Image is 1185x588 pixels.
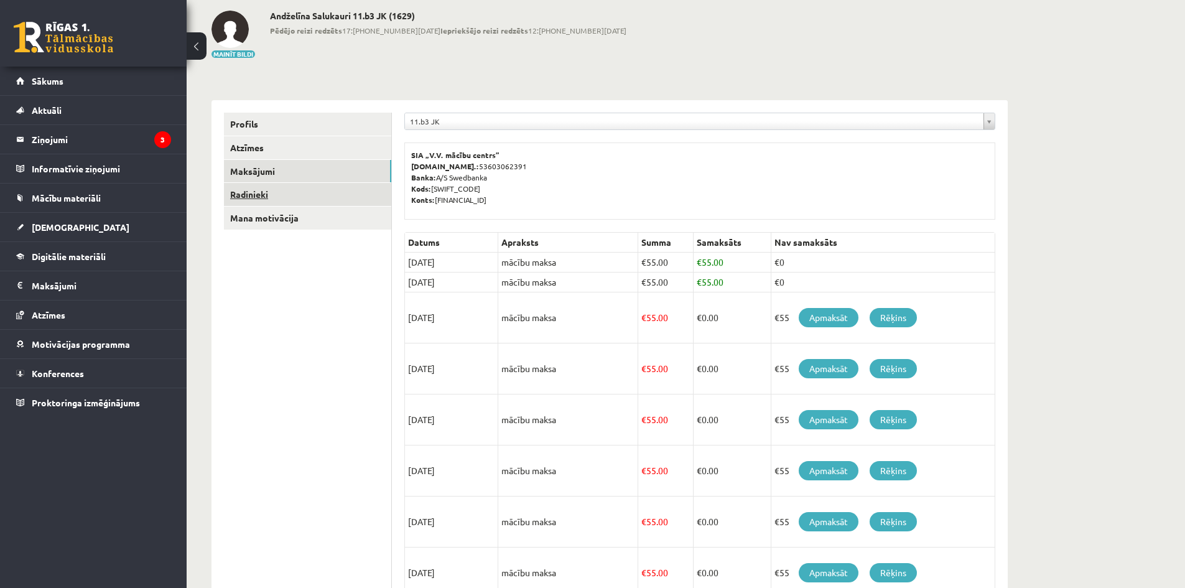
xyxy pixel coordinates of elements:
[697,276,702,287] span: €
[638,253,694,273] td: 55.00
[693,446,771,497] td: 0.00
[32,222,129,233] span: [DEMOGRAPHIC_DATA]
[498,394,638,446] td: mācību maksa
[405,233,498,253] th: Datums
[16,125,171,154] a: Ziņojumi3
[32,397,140,408] span: Proktoringa izmēģinājums
[771,446,995,497] td: €55
[211,50,255,58] button: Mainīt bildi
[405,113,995,129] a: 11.b3 JK
[641,567,646,578] span: €
[498,446,638,497] td: mācību maksa
[498,292,638,343] td: mācību maksa
[870,563,917,582] a: Rēķins
[799,410,858,429] a: Apmaksāt
[697,567,702,578] span: €
[498,233,638,253] th: Apraksts
[32,154,171,183] legend: Informatīvie ziņojumi
[697,414,702,425] span: €
[32,192,101,203] span: Mācību materiāli
[211,11,249,48] img: Andželīna Salukauri
[870,512,917,531] a: Rēķins
[405,446,498,497] td: [DATE]
[498,273,638,292] td: mācību maksa
[16,67,171,95] a: Sākums
[693,343,771,394] td: 0.00
[638,273,694,292] td: 55.00
[405,343,498,394] td: [DATE]
[16,388,171,417] a: Proktoringa izmēģinājums
[32,309,65,320] span: Atzīmes
[16,271,171,300] a: Maksājumi
[641,276,646,287] span: €
[16,184,171,212] a: Mācību materiāli
[799,308,858,327] a: Apmaksāt
[405,253,498,273] td: [DATE]
[641,516,646,527] span: €
[270,26,342,35] b: Pēdējo reizi redzēts
[771,233,995,253] th: Nav samaksāts
[870,461,917,480] a: Rēķins
[16,359,171,388] a: Konferences
[411,172,436,182] b: Banka:
[224,207,391,230] a: Mana motivācija
[411,150,500,160] b: SIA „V.V. mācību centrs”
[224,113,391,136] a: Profils
[154,131,171,148] i: 3
[697,312,702,323] span: €
[270,11,626,21] h2: Andželīna Salukauri 11.b3 JK (1629)
[16,242,171,271] a: Digitālie materiāli
[16,154,171,183] a: Informatīvie ziņojumi
[32,125,171,154] legend: Ziņojumi
[224,160,391,183] a: Maksājumi
[270,25,626,36] span: 17:[PHONE_NUMBER][DATE] 12:[PHONE_NUMBER][DATE]
[32,271,171,300] legend: Maksājumi
[638,497,694,548] td: 55.00
[697,516,702,527] span: €
[693,273,771,292] td: 55.00
[410,113,978,129] span: 11.b3 JK
[32,75,63,86] span: Sākums
[799,563,858,582] a: Apmaksāt
[771,273,995,292] td: €0
[32,368,84,379] span: Konferences
[693,394,771,446] td: 0.00
[498,343,638,394] td: mācību maksa
[405,497,498,548] td: [DATE]
[771,343,995,394] td: €55
[32,251,106,262] span: Digitālie materiāli
[14,22,113,53] a: Rīgas 1. Tālmācības vidusskola
[697,465,702,476] span: €
[641,414,646,425] span: €
[498,253,638,273] td: mācību maksa
[870,308,917,327] a: Rēķins
[799,359,858,378] a: Apmaksāt
[771,394,995,446] td: €55
[405,394,498,446] td: [DATE]
[771,497,995,548] td: €55
[224,183,391,206] a: Radinieki
[697,256,702,268] span: €
[411,161,479,171] b: [DOMAIN_NAME].:
[638,292,694,343] td: 55.00
[771,292,995,343] td: €55
[32,338,130,350] span: Motivācijas programma
[638,233,694,253] th: Summa
[224,136,391,159] a: Atzīmes
[799,461,858,480] a: Apmaksāt
[16,96,171,124] a: Aktuāli
[870,359,917,378] a: Rēķins
[641,312,646,323] span: €
[405,292,498,343] td: [DATE]
[641,465,646,476] span: €
[693,253,771,273] td: 55.00
[638,343,694,394] td: 55.00
[638,446,694,497] td: 55.00
[693,233,771,253] th: Samaksāts
[641,256,646,268] span: €
[411,149,988,205] p: 53603062391 A/S Swedbanka [SWIFT_CODE] [FINANCIAL_ID]
[16,301,171,329] a: Atzīmes
[697,363,702,374] span: €
[638,394,694,446] td: 55.00
[870,410,917,429] a: Rēķins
